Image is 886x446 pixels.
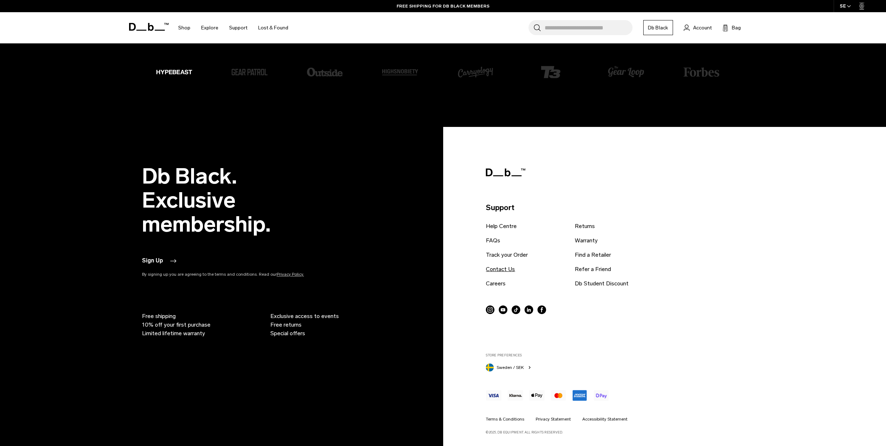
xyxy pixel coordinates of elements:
img: T3-shopify_7ab890f7-51d7-4acd-8d4e-df8abd1ca271_small.png [533,54,569,90]
a: Refer a Friend [575,265,611,274]
a: FAQs [486,236,500,245]
li: 1 / 8 [683,67,759,79]
img: Daco_1655575_small.png [307,54,343,90]
label: Store Preferences [486,353,737,358]
span: Special offers [270,329,305,338]
a: Returns [575,222,595,231]
li: 8 / 8 [608,66,683,81]
li: 3 / 8 [232,69,307,78]
span: Free shipping [142,312,176,321]
img: forbes_logo_small.png [683,67,719,77]
a: Terms & Conditions [486,416,524,422]
a: Privacy Policy. [277,272,304,277]
span: Free returns [270,321,302,329]
a: Careers [486,279,506,288]
span: 10% off your first purchase [142,321,210,329]
p: By signing up you are agreeing to the terms and conditions. Read our [142,271,336,277]
img: Sweden [486,364,494,371]
li: 7 / 8 [533,54,608,92]
a: Support [229,15,247,41]
a: Shop [178,15,190,41]
a: Contact Us [486,265,515,274]
a: Account [684,23,712,32]
img: Daco_1655576_small.png [458,54,493,90]
p: ©2025, Db Equipment. All rights reserved. [486,427,737,435]
li: 6 / 8 [458,54,533,92]
li: 2 / 8 [156,54,232,92]
li: 4 / 8 [307,54,382,92]
button: Bag [722,23,741,32]
a: Track your Order [486,251,528,259]
img: Daco_1655573_20a5ef07-18c4-42cd-9956-22994a13a09f_small.png [232,69,267,75]
a: Explore [201,15,218,41]
span: Bag [732,24,741,32]
button: Sign Up [142,257,177,265]
a: Db Student Discount [575,279,629,288]
img: Highsnobiety_Logo_text-white_small.png [382,69,418,75]
a: Db Black [643,20,673,35]
span: Exclusive access to events [270,312,339,321]
img: gl-og-img_small.png [608,66,644,78]
span: Limited lifetime warranty [142,329,205,338]
a: Privacy Statement [536,416,571,422]
img: Daco_1655574_small.png [156,54,192,90]
span: Account [693,24,712,32]
a: FREE SHIPPING FOR DB BLACK MEMBERS [397,3,489,9]
h2: Db Black. Exclusive membership. [142,164,336,236]
a: Lost & Found [258,15,288,41]
a: Warranty [575,236,598,245]
a: Accessibility Statement [582,416,627,422]
a: Find a Retailer [575,251,611,259]
button: Sweden Sweden / SEK [486,362,532,371]
nav: Main Navigation [173,12,294,43]
p: Support [486,202,737,213]
span: Sweden / SEK [497,364,524,371]
a: Help Centre [486,222,517,231]
li: 5 / 8 [382,69,458,78]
